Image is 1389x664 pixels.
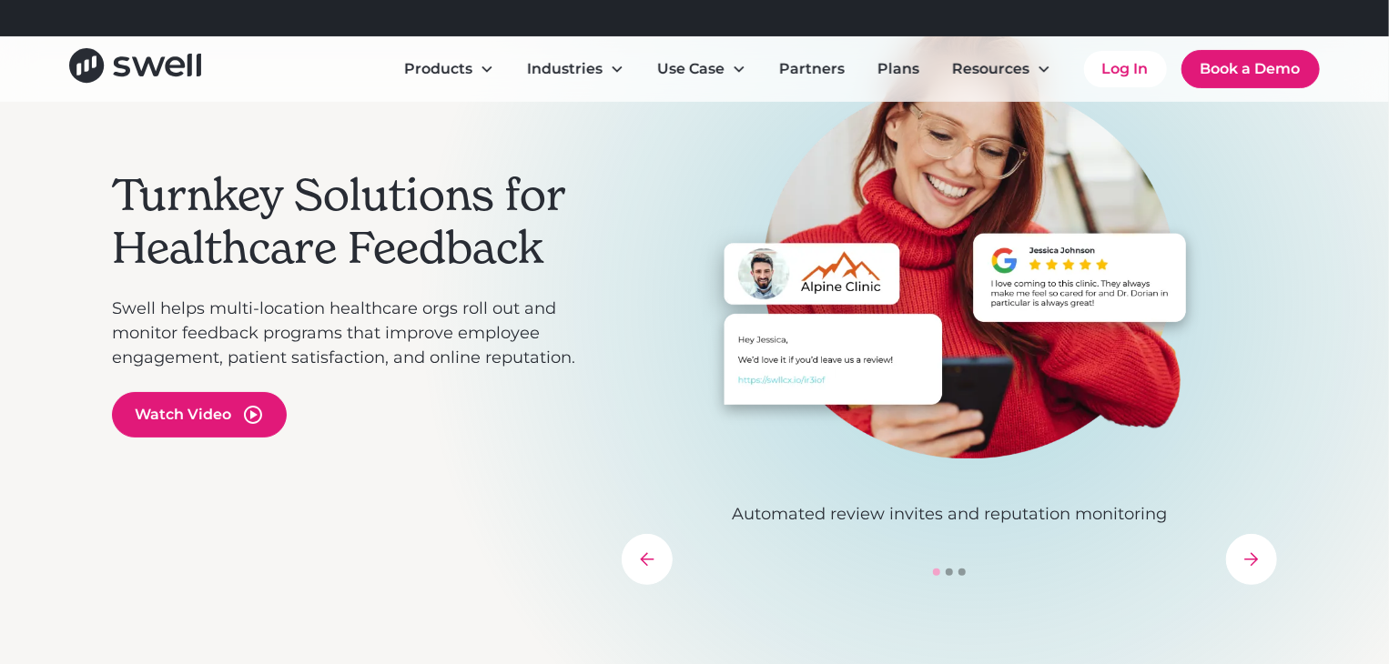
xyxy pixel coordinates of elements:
div: Show slide 1 of 3 [933,568,940,576]
div: Industries [527,58,603,80]
h2: Turnkey Solutions for Healthcare Feedback [112,169,603,274]
div: Use Case [643,51,761,87]
div: Products [390,51,509,87]
p: Swell helps multi-location healthcare orgs roll out and monitor feedback programs that improve em... [112,297,603,370]
div: Products [404,58,472,80]
div: carousel [622,22,1277,585]
a: Book a Demo [1181,50,1320,88]
a: Plans [863,51,934,87]
a: open lightbox [112,392,287,438]
div: Resources [938,51,1066,87]
iframe: Chat Widget [1298,577,1389,664]
div: Resources [952,58,1029,80]
div: Show slide 3 of 3 [958,568,966,576]
a: Partners [765,51,859,87]
p: Automated review invites and reputation monitoring [622,502,1277,527]
div: next slide [1226,534,1277,585]
a: home [69,48,201,89]
div: 1 of 3 [622,22,1277,527]
div: Show slide 2 of 3 [946,568,953,576]
div: Use Case [657,58,725,80]
div: Industries [512,51,639,87]
div: previous slide [622,534,673,585]
a: Log In [1084,51,1167,87]
div: Watch Video [135,404,231,426]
